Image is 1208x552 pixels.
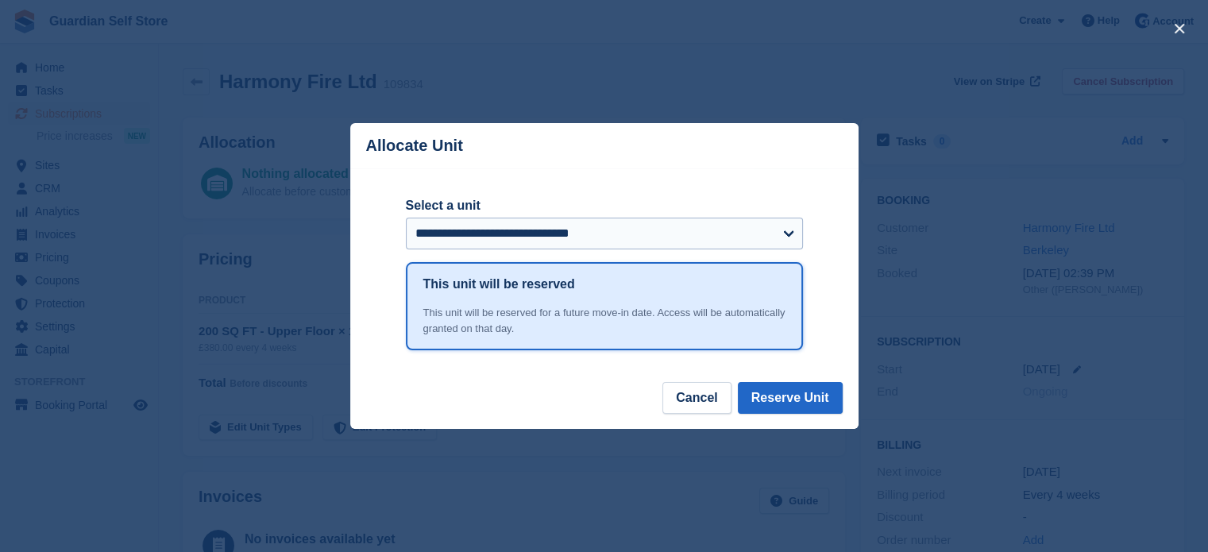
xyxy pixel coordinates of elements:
[366,137,463,155] p: Allocate Unit
[423,275,575,294] h1: This unit will be reserved
[662,382,731,414] button: Cancel
[406,196,803,215] label: Select a unit
[738,382,843,414] button: Reserve Unit
[423,305,785,336] div: This unit will be reserved for a future move-in date. Access will be automatically granted on tha...
[1167,16,1192,41] button: close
